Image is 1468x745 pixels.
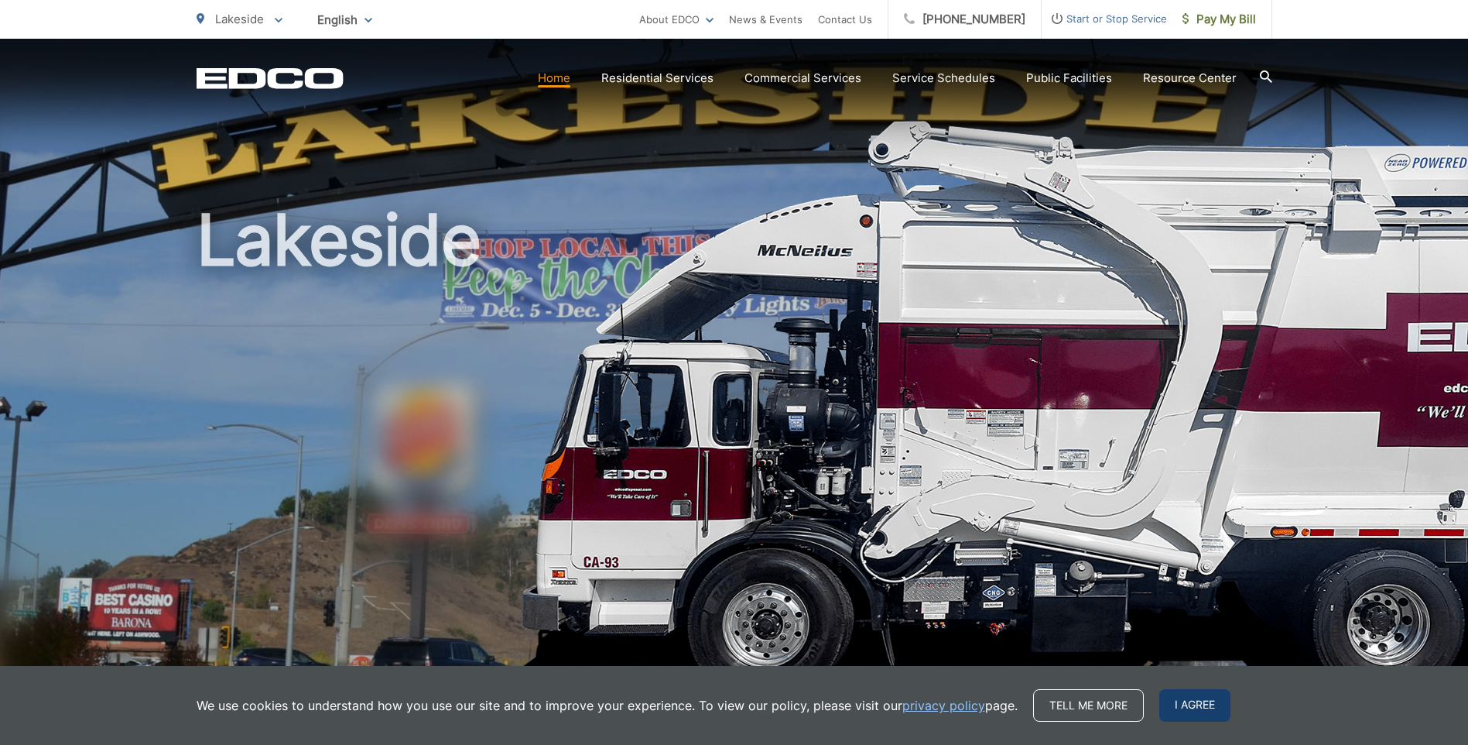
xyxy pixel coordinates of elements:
[538,69,570,88] a: Home
[1182,10,1256,29] span: Pay My Bill
[729,10,802,29] a: News & Events
[902,696,985,715] a: privacy policy
[1159,689,1230,722] span: I agree
[601,69,713,88] a: Residential Services
[215,12,264,26] span: Lakeside
[744,69,861,88] a: Commercial Services
[197,201,1272,692] h1: Lakeside
[306,6,384,33] span: English
[197,67,344,89] a: EDCD logo. Return to the homepage.
[892,69,995,88] a: Service Schedules
[818,10,872,29] a: Contact Us
[1026,69,1112,88] a: Public Facilities
[1033,689,1144,722] a: Tell me more
[639,10,713,29] a: About EDCO
[197,696,1018,715] p: We use cookies to understand how you use our site and to improve your experience. To view our pol...
[1143,69,1237,88] a: Resource Center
